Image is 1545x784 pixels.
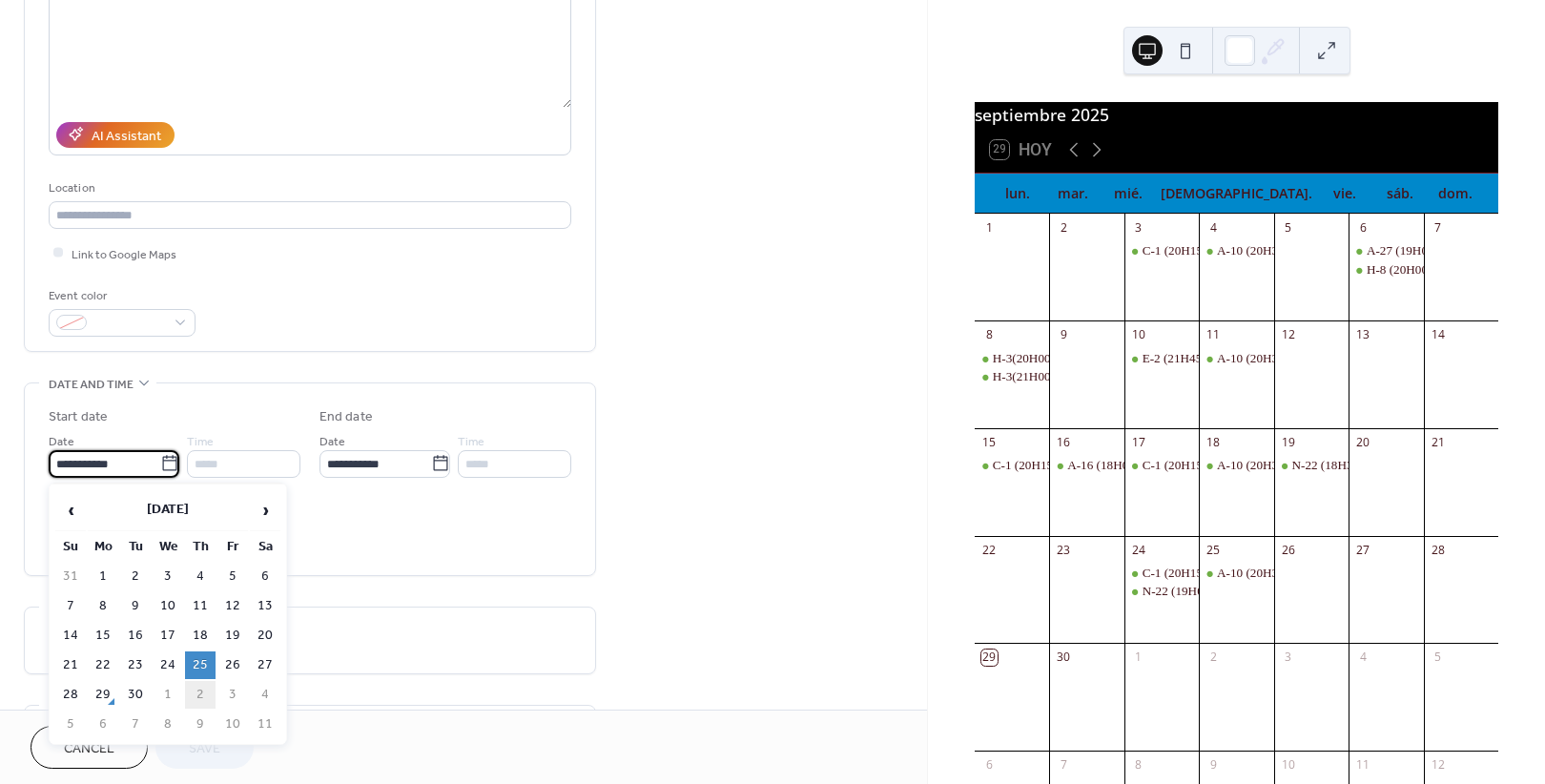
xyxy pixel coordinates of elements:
span: Date [49,431,74,451]
td: 27 [250,651,280,679]
td: 8 [153,711,183,738]
td: 25 [185,651,216,679]
td: 1 [88,563,118,590]
div: 12 [1280,327,1296,343]
div: 25 [1205,542,1222,558]
div: A-16 (18H00-19H00) [1067,457,1177,474]
td: 19 [217,622,248,650]
div: 1 [981,219,998,236]
td: 2 [120,563,151,590]
div: lun. [990,174,1045,213]
div: 8 [1130,756,1146,773]
div: 7 [1056,756,1072,773]
th: Su [55,533,86,561]
button: Cancel [31,726,148,769]
td: 28 [55,681,86,709]
div: A-10 (20H30-22H00) [1217,565,1327,582]
div: N-22 (19H00-20H00) [1124,583,1199,600]
td: 9 [120,592,151,620]
div: H-3(21H00-22H00) [975,368,1049,385]
td: 3 [153,563,183,590]
td: 24 [153,651,183,679]
div: 26 [1280,542,1296,558]
div: A-27 (19H00-20H00) [1367,242,1476,259]
td: 13 [250,592,280,620]
span: › [251,491,279,529]
div: 5 [1280,219,1296,236]
div: E-2 (21H45-22H45) [1143,350,1245,367]
div: 2 [1056,219,1072,236]
div: 21 [1430,435,1446,451]
td: 4 [250,681,280,709]
th: Mo [88,533,118,561]
div: End date [319,407,373,427]
div: 15 [981,435,998,451]
div: 5 [1430,650,1446,666]
td: 10 [217,711,248,738]
div: A-10 (20H30-22H00) [1217,350,1327,367]
div: 2 [1205,650,1222,666]
div: A-10 (20H30-22H00) [1199,457,1273,474]
td: 6 [250,563,280,590]
div: 10 [1130,327,1146,343]
div: mié. [1101,174,1156,213]
div: 17 [1130,435,1146,451]
td: 2 [185,681,216,709]
div: 22 [981,542,998,558]
span: Time [187,431,214,451]
td: 15 [88,622,118,650]
td: 30 [120,681,151,709]
div: C-1 (20H15-21H45) [993,457,1096,474]
div: Event color [49,286,192,306]
div: dom. [1428,174,1483,213]
th: [DATE] [88,490,248,531]
span: Link to Google Maps [72,244,176,264]
span: Time [458,431,484,451]
div: A-10 (20H30-22H00) [1217,457,1327,474]
div: A-16 (18H00-19H00) [1049,457,1123,474]
td: 18 [185,622,216,650]
div: N-22 (18H30-20H30) [1274,457,1349,474]
div: 7 [1430,219,1446,236]
th: Th [185,533,216,561]
div: A-10 (20H30-22H00) [1199,242,1273,259]
div: 28 [1430,542,1446,558]
div: 20 [1355,435,1371,451]
div: N-22 (19H00-20H00) [1143,583,1252,600]
th: Sa [250,533,280,561]
th: We [153,533,183,561]
div: 10 [1280,756,1296,773]
div: C-1 (20H15-21H45) [1124,242,1199,259]
td: 11 [185,592,216,620]
td: 26 [217,651,248,679]
span: Date and time [49,375,134,395]
div: 24 [1130,542,1146,558]
div: 11 [1205,327,1222,343]
span: Cancel [64,739,114,759]
td: 4 [185,563,216,590]
td: 5 [217,563,248,590]
div: A-10 (20H30-22H00) [1199,565,1273,582]
div: 1 [1130,650,1146,666]
td: 6 [88,711,118,738]
div: N-22 (18H30-20H30) [1291,457,1401,474]
div: 11 [1355,756,1371,773]
td: 10 [153,592,183,620]
td: 29 [88,681,118,709]
th: Fr [217,533,248,561]
div: 19 [1280,435,1296,451]
div: C-1 (20H15-21H45) [1143,565,1246,582]
div: 9 [1056,327,1072,343]
div: C-1 (20H15-21H45) [1143,242,1246,259]
td: 23 [120,651,151,679]
div: vie. [1317,174,1372,213]
div: H-8 (20H00-21H00) [1367,261,1471,279]
div: 6 [1355,219,1371,236]
td: 9 [185,711,216,738]
td: 8 [88,592,118,620]
div: 29 [981,650,998,666]
div: 3 [1280,650,1296,666]
div: 9 [1205,756,1222,773]
div: septiembre 2025 [975,102,1498,127]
